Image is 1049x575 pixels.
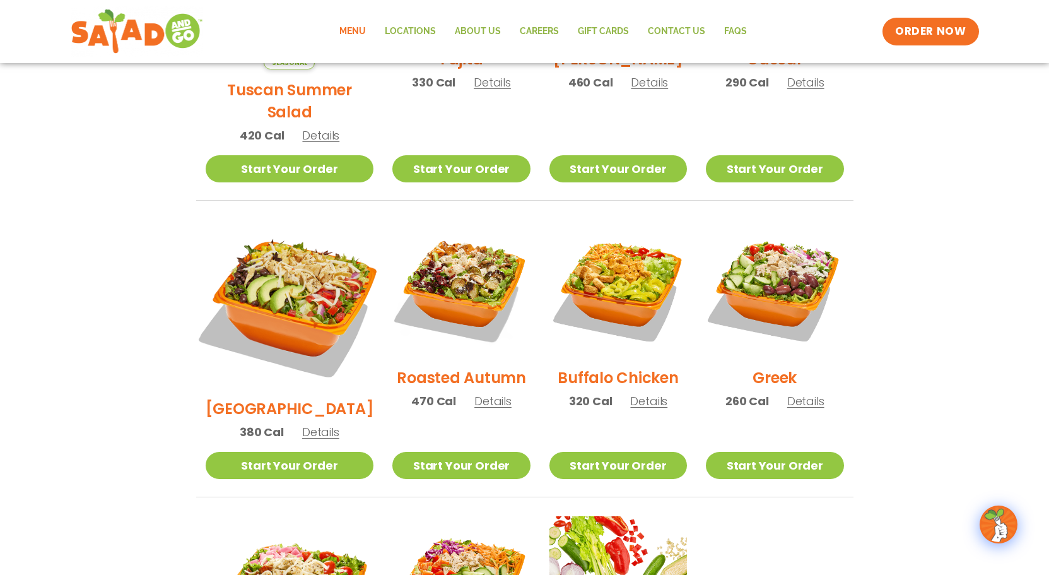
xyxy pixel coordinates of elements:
h2: [GEOGRAPHIC_DATA] [206,398,374,420]
a: Menu [330,17,375,46]
span: Details [474,393,512,409]
a: Careers [510,17,568,46]
span: 420 Cal [240,127,284,144]
span: 380 Cal [240,424,284,441]
span: 320 Cal [569,393,612,410]
span: 460 Cal [568,74,613,91]
h2: Greek [753,367,797,389]
a: Start Your Order [706,452,843,479]
a: Start Your Order [549,452,687,479]
a: Start Your Order [549,155,687,182]
h2: Tuscan Summer Salad [206,79,374,123]
a: FAQs [715,17,756,46]
img: Product photo for BBQ Ranch Salad [190,205,388,403]
span: 330 Cal [412,74,455,91]
a: Start Your Order [392,155,530,182]
a: Start Your Order [706,155,843,182]
a: Locations [375,17,445,46]
h2: Buffalo Chicken [558,367,678,389]
a: Start Your Order [392,452,530,479]
img: Product photo for Roasted Autumn Salad [392,220,530,357]
img: Product photo for Greek Salad [706,220,843,357]
span: Details [630,393,667,409]
img: Product photo for Buffalo Chicken Salad [549,220,687,357]
img: wpChatIcon [981,507,1016,542]
span: 290 Cal [725,74,769,91]
a: Contact Us [638,17,715,46]
nav: Menu [330,17,756,46]
span: Details [474,74,511,90]
span: Details [787,74,824,90]
span: Details [787,393,824,409]
a: GIFT CARDS [568,17,638,46]
span: 260 Cal [725,393,769,410]
span: ORDER NOW [895,24,966,39]
img: new-SAG-logo-768×292 [71,6,204,57]
h2: Roasted Autumn [397,367,526,389]
a: Start Your Order [206,452,374,479]
span: Details [631,74,668,90]
a: About Us [445,17,510,46]
a: ORDER NOW [882,18,978,45]
a: Start Your Order [206,155,374,182]
span: Details [302,127,339,143]
span: 470 Cal [411,393,456,410]
span: Details [302,424,339,440]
